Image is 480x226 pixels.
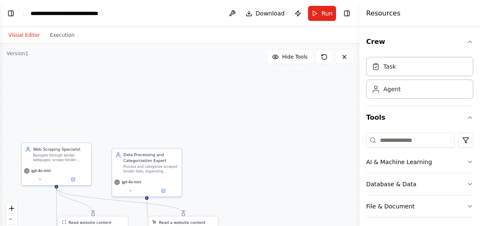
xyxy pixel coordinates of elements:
button: zoom out [6,214,17,225]
button: Run [308,6,336,21]
button: zoom in [6,203,17,214]
button: Open in side panel [57,176,89,183]
div: Data Processing and Categorization ExpertProcess and categorize scraped tender data, organizing i... [111,148,182,197]
div: Crew [366,54,473,105]
img: ScrapeWebsiteTool [62,220,67,224]
h4: Resources [366,8,400,18]
div: Web Scraping SpecialistNavigate through tender webpages, scrape tender information from each page... [21,142,92,185]
div: Navigate through tender webpages, scrape tender information from each page, and systematically ex... [33,153,88,162]
button: Database & Data [366,173,473,195]
div: Read website content [69,220,111,225]
span: Hide Tools [282,54,308,60]
div: Agent [383,85,400,93]
button: Hide Tools [267,50,313,64]
nav: breadcrumb [31,9,125,18]
button: Hide right sidebar [341,8,353,19]
button: Tools [366,106,473,129]
button: Crew [366,30,473,54]
button: File & Document [366,195,473,217]
div: Data Processing and Categorization Expert [123,152,178,163]
g: Edge from 333de22a-08da-4bb2-b9c4-a83ad1057228 to 26dcf213-8d79-4741-bf51-a332289e901b [54,188,96,213]
img: ScrapeElementFromWebsiteTool [152,220,157,224]
div: Task [383,62,396,71]
button: Open in side panel [147,187,179,194]
div: Version 1 [7,50,28,57]
g: Edge from 333de22a-08da-4bb2-b9c4-a83ad1057228 to c5553602-48fb-41b1-8292-70dec7e57b6c [54,188,186,213]
div: Process and categorize scraped tender data, organizing information by industry, value, deadline, ... [123,164,178,174]
span: Run [321,9,333,18]
span: gpt-4o-mini [122,180,141,185]
div: Web Scraping Specialist [33,146,88,152]
button: Show left sidebar [5,8,17,19]
span: gpt-4o-mini [31,169,51,173]
button: AI & Machine Learning [366,151,473,173]
button: Execution [45,30,80,40]
button: Download [242,6,288,21]
span: Download [256,9,285,18]
div: Read a website content [159,220,205,225]
button: Visual Editor [3,30,45,40]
